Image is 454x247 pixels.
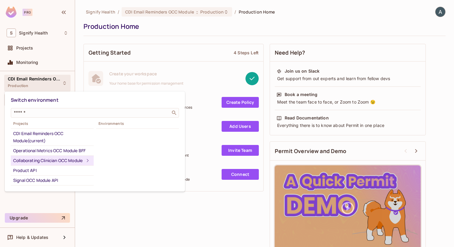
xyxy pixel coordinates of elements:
[11,97,59,103] span: Switch environment
[13,177,91,184] div: Signal OCC Module API
[13,157,84,164] div: Collaborating Clinician OCC Module
[11,121,94,126] span: Projects
[13,187,91,194] div: Onboarding OCC Module BFF
[96,121,179,126] span: Environments
[13,147,91,154] div: Operational Metrics OCC Module BFF
[13,130,91,144] div: CDI Email Reminders OCC Module (current)
[13,167,91,174] div: Product API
